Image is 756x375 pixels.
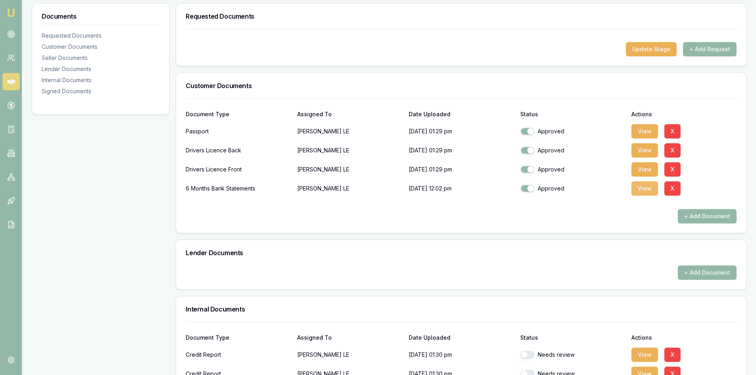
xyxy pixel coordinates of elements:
button: View [631,348,658,362]
button: X [664,124,681,138]
div: Date Uploaded [409,112,514,117]
div: Approved [520,127,625,135]
div: Drivers Licence Back [186,142,291,158]
p: [PERSON_NAME] LE [297,142,402,158]
div: Credit Report [186,347,291,363]
div: Internal Documents [42,76,160,84]
div: Passport [186,123,291,139]
button: View [631,124,658,138]
div: Drivers Licence Front [186,162,291,177]
button: View [631,143,658,158]
div: Assigned To [297,335,402,340]
h3: Internal Documents [186,306,737,312]
div: 6 Months Bank Statements [186,181,291,196]
button: Update Stage [626,42,677,56]
p: [DATE] 01:29 pm [409,123,514,139]
div: Document Type [186,112,291,117]
p: [PERSON_NAME] LE [297,181,402,196]
div: Assigned To [297,112,402,117]
button: + Add Request [683,42,737,56]
h3: Documents [42,13,160,19]
div: Needs review [520,351,625,359]
div: Document Type [186,335,291,340]
div: Status [520,112,625,117]
div: Signed Documents [42,87,160,95]
div: Lender Documents [42,65,160,73]
p: [DATE] 12:02 pm [409,181,514,196]
button: X [664,162,681,177]
div: Approved [520,185,625,192]
h3: Lender Documents [186,250,737,256]
h3: Customer Documents [186,83,737,89]
button: X [664,348,681,362]
button: + Add Document [678,265,737,280]
p: [PERSON_NAME] LE [297,347,402,363]
p: [PERSON_NAME] LE [297,123,402,139]
div: Actions [631,335,737,340]
div: Date Uploaded [409,335,514,340]
button: View [631,181,658,196]
div: Seller Documents [42,54,160,62]
h3: Requested Documents [186,13,737,19]
div: Customer Documents [42,43,160,51]
button: View [631,162,658,177]
button: X [664,143,681,158]
button: + Add Document [678,209,737,223]
div: Actions [631,112,737,117]
div: Approved [520,146,625,154]
div: Approved [520,165,625,173]
button: X [664,181,681,196]
p: [DATE] 01:30 pm [409,347,514,363]
div: Requested Documents [42,32,160,40]
p: [PERSON_NAME] LE [297,162,402,177]
div: Status [520,335,625,340]
p: [DATE] 01:29 pm [409,142,514,158]
img: emu-icon-u.png [6,8,16,17]
p: [DATE] 01:29 pm [409,162,514,177]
